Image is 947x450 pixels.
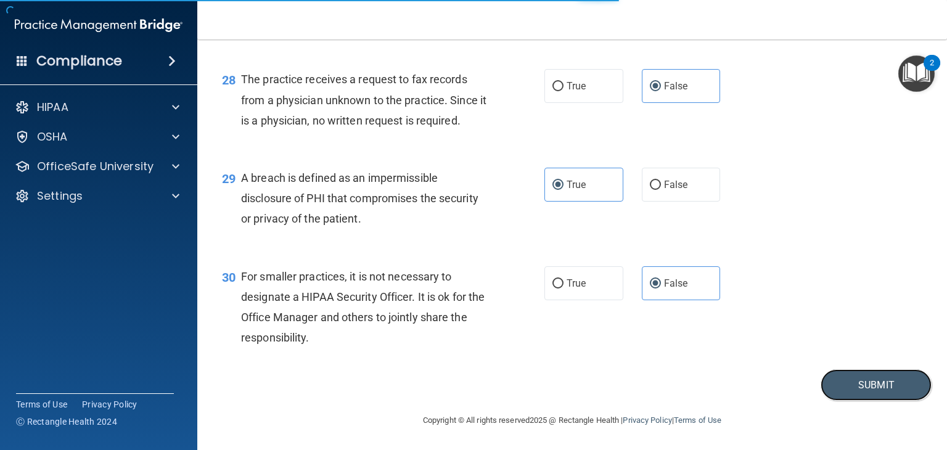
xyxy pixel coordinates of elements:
h4: Compliance [36,52,122,70]
a: Privacy Policy [82,398,137,411]
span: True [567,80,586,92]
input: True [552,82,564,91]
span: False [664,80,688,92]
span: For smaller practices, it is not necessary to designate a HIPAA Security Officer. It is ok for th... [241,270,485,345]
input: False [650,279,661,288]
span: True [567,277,586,289]
input: True [552,279,564,288]
span: False [664,179,688,190]
span: A breach is defined as an impermissible disclosure of PHI that compromises the security or privac... [241,171,478,225]
span: False [664,277,688,289]
a: OfficeSafe University [15,159,179,174]
span: 28 [222,73,236,88]
span: True [567,179,586,190]
input: False [650,82,661,91]
a: Settings [15,189,179,203]
a: OSHA [15,129,179,144]
input: False [650,181,661,190]
p: OfficeSafe University [37,159,154,174]
span: Ⓒ Rectangle Health 2024 [16,415,117,428]
span: 30 [222,270,236,285]
p: HIPAA [37,100,68,115]
div: 2 [930,63,934,79]
a: Terms of Use [674,415,721,425]
p: Settings [37,189,83,203]
p: OSHA [37,129,68,144]
img: PMB logo [15,13,182,38]
div: Copyright © All rights reserved 2025 @ Rectangle Health | | [347,401,797,440]
a: Privacy Policy [623,415,671,425]
span: 29 [222,171,236,186]
button: Submit [821,369,932,401]
a: Terms of Use [16,398,67,411]
a: HIPAA [15,100,179,115]
iframe: Drift Widget Chat Controller [885,371,932,418]
button: Open Resource Center, 2 new notifications [898,55,935,92]
span: The practice receives a request to fax records from a physician unknown to the practice. Since it... [241,73,486,126]
input: True [552,181,564,190]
